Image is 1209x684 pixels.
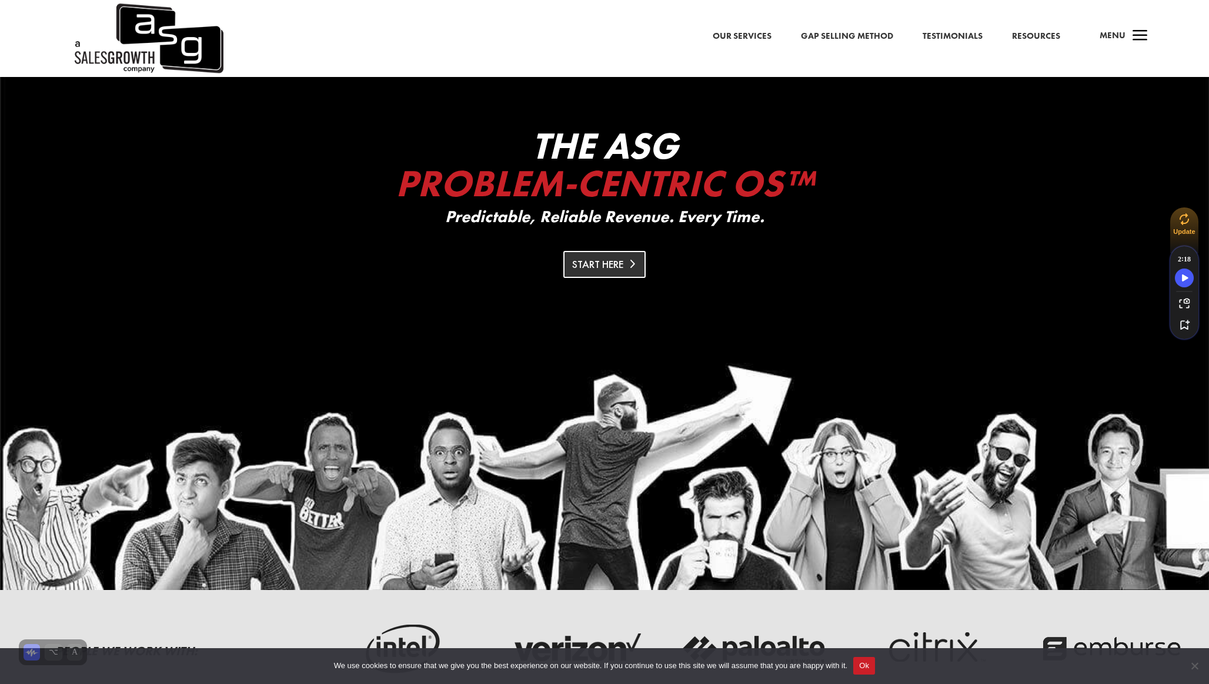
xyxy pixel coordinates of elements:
a: Our Services [713,29,772,44]
a: Start Here [563,251,646,277]
span: No [1188,660,1200,672]
span: Problem-Centric OS™ [396,159,813,207]
a: Resources [1012,29,1060,44]
button: Ok [853,657,875,675]
span: a [1128,25,1152,48]
h2: The ASG [369,127,840,208]
span: We use cookies to ensure that we give you the best experience on our website. If you continue to ... [334,660,847,672]
a: Testimonials [923,29,983,44]
span: Menu [1100,29,1125,41]
p: Predictable, Reliable Revenue. Every Time. [369,208,840,226]
a: Gap Selling Method [801,29,893,44]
